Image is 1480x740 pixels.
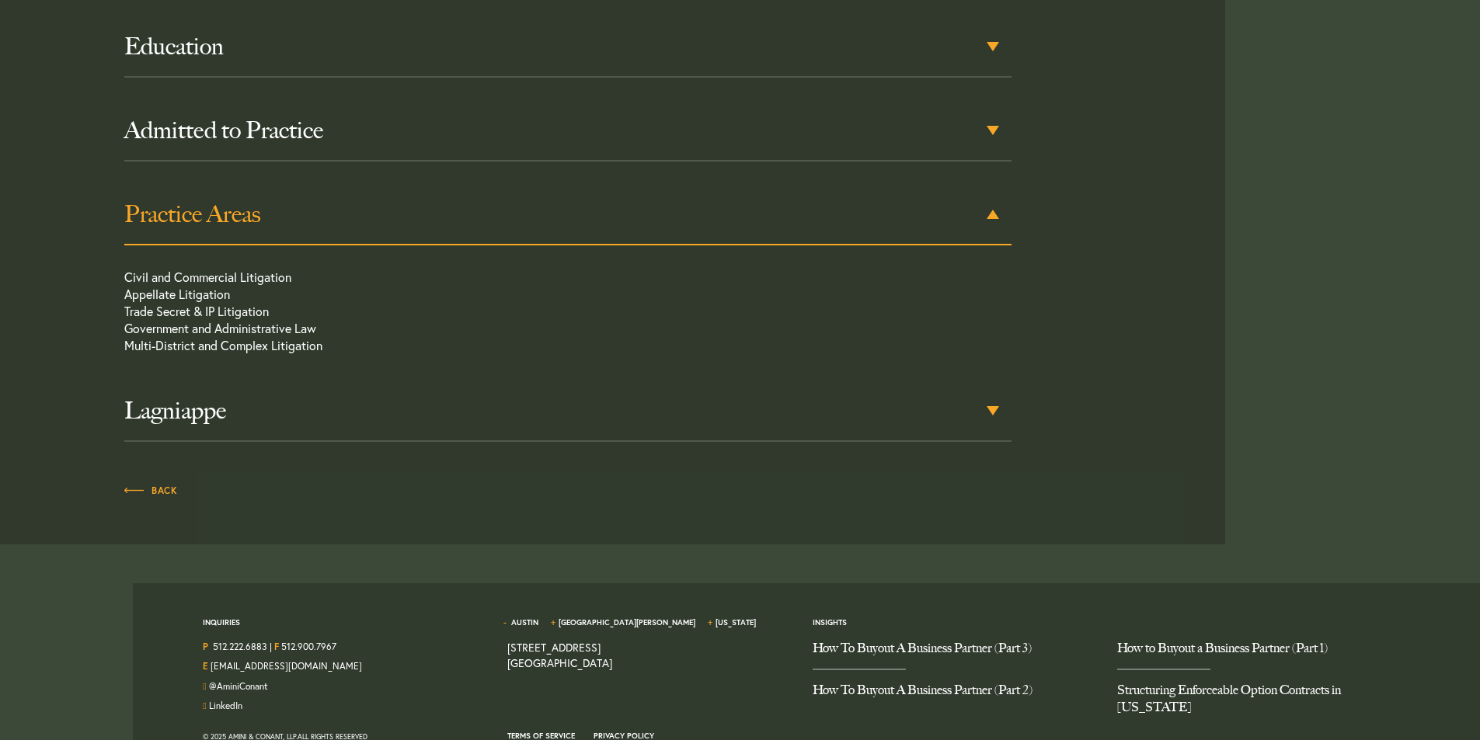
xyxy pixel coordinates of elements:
[124,269,923,362] p: Civil and Commercial Litigation Appellate Litigation Trade Secret & IP Litigation Government and ...
[124,481,177,498] a: Back
[213,641,267,652] a: Call us at 5122226883
[1117,640,1398,669] a: How to Buyout a Business Partner (Part 1)
[209,680,268,692] a: Follow us on Twitter
[203,660,208,672] strong: E
[507,640,612,670] a: View on map
[203,641,208,652] strong: P
[813,670,1094,710] a: How To Buyout A Business Partner (Part 2)
[124,486,177,495] span: Back
[124,116,1012,144] h3: Admitted to Practice
[211,660,362,672] a: Email Us
[1117,670,1398,728] a: Structuring Enforceable Option Contracts in Texas
[813,640,1094,669] a: How To Buyout A Business Partner (Part 3)
[274,641,279,652] strong: F
[124,397,1012,425] h3: Lagniappe
[716,617,756,627] a: [US_STATE]
[813,617,847,627] a: Insights
[281,641,336,652] a: 512.900.7967
[270,640,272,656] span: |
[203,617,240,640] span: Inquiries
[124,200,1012,228] h3: Practice Areas
[511,617,538,627] a: Austin
[124,33,1012,61] h3: Education
[209,700,242,711] a: Join us on LinkedIn
[559,617,695,627] a: [GEOGRAPHIC_DATA][PERSON_NAME]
